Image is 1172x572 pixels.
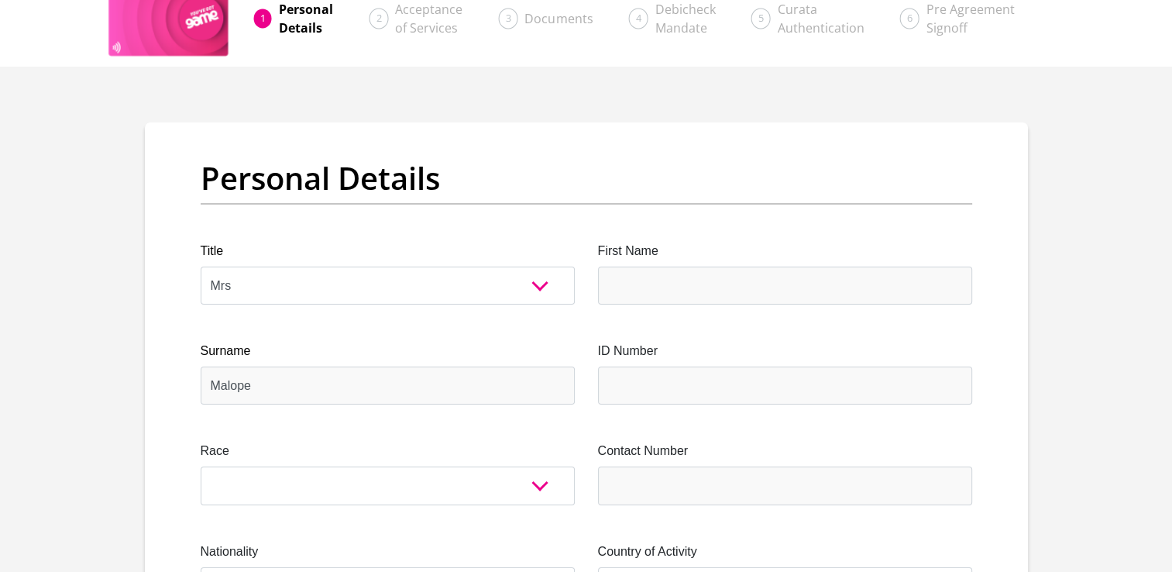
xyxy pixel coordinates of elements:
label: ID Number [598,342,972,360]
span: Personal Details [279,1,333,36]
label: Nationality [201,543,575,561]
span: Acceptance of Services [395,1,462,36]
a: Documents [512,3,605,34]
input: First Name [598,267,972,305]
label: First Name [598,242,972,260]
input: ID Number [598,367,972,405]
input: Surname [201,367,575,405]
span: Pre Agreement Signoff [926,1,1014,36]
span: Debicheck Mandate [655,1,715,36]
input: Contact Number [598,467,972,505]
label: Race [201,442,575,460]
label: Surname [201,342,575,360]
label: Contact Number [598,442,972,460]
h2: Personal Details [201,160,972,197]
span: Curata Authentication [777,1,864,36]
label: Title [201,242,575,260]
label: Country of Activity [598,543,972,561]
span: Documents [524,10,593,27]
